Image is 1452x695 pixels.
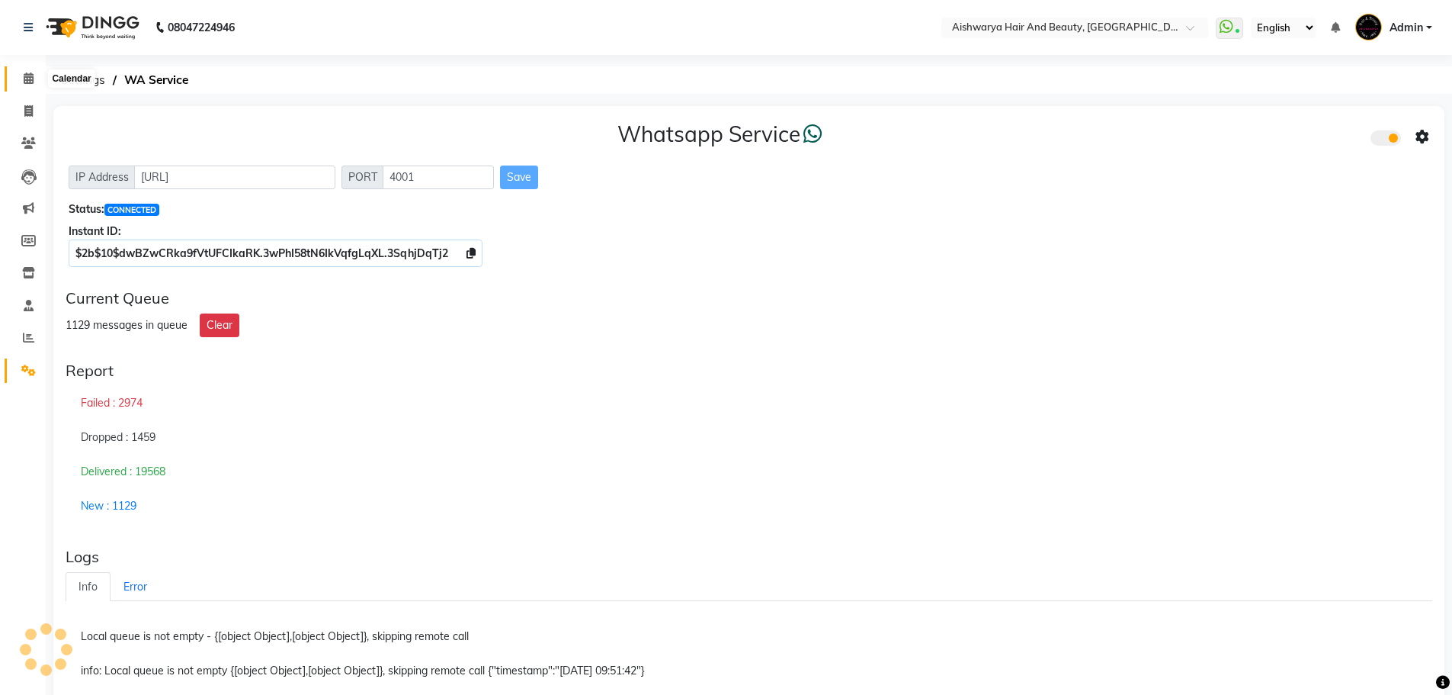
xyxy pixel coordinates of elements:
[69,201,1429,217] div: Status:
[75,246,448,260] span: $2b$10$dwBZwCRka9fVtUFCIkaRK.3wPhI58tN6IkVqfgLqXL.3SqhjDqTj2
[39,6,143,49] img: logo
[66,317,188,333] div: 1129 messages in queue
[66,420,1432,455] div: Dropped : 1459
[66,654,1432,689] div: info: Local queue is not empty {[object Object],[object Object]}, skipping remote call {"timestam...
[341,166,384,189] span: PORT
[66,289,1432,307] div: Current Queue
[617,121,822,147] h3: Whatsapp Service
[200,314,239,337] button: Clear
[383,166,494,189] input: Sizing example input
[69,166,136,189] span: IP Address
[66,489,1432,523] div: New : 1129
[168,6,235,49] b: 08047224946
[66,572,111,602] a: Info
[48,69,95,88] div: Calendar
[104,204,159,216] span: CONNECTED
[66,386,1432,421] div: Failed : 2974
[1355,14,1382,40] img: Admin
[66,455,1432,490] div: Delivered : 19568
[69,224,1429,240] div: Instant ID:
[66,362,1432,380] div: Report
[117,66,196,94] span: WA Service
[134,166,335,189] input: Sizing example input
[66,619,1432,655] div: Local queue is not empty - {[object Object],[object Object]}, skipping remote call
[66,548,1432,566] div: Logs
[1389,20,1423,36] span: Admin
[111,572,160,602] a: Error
